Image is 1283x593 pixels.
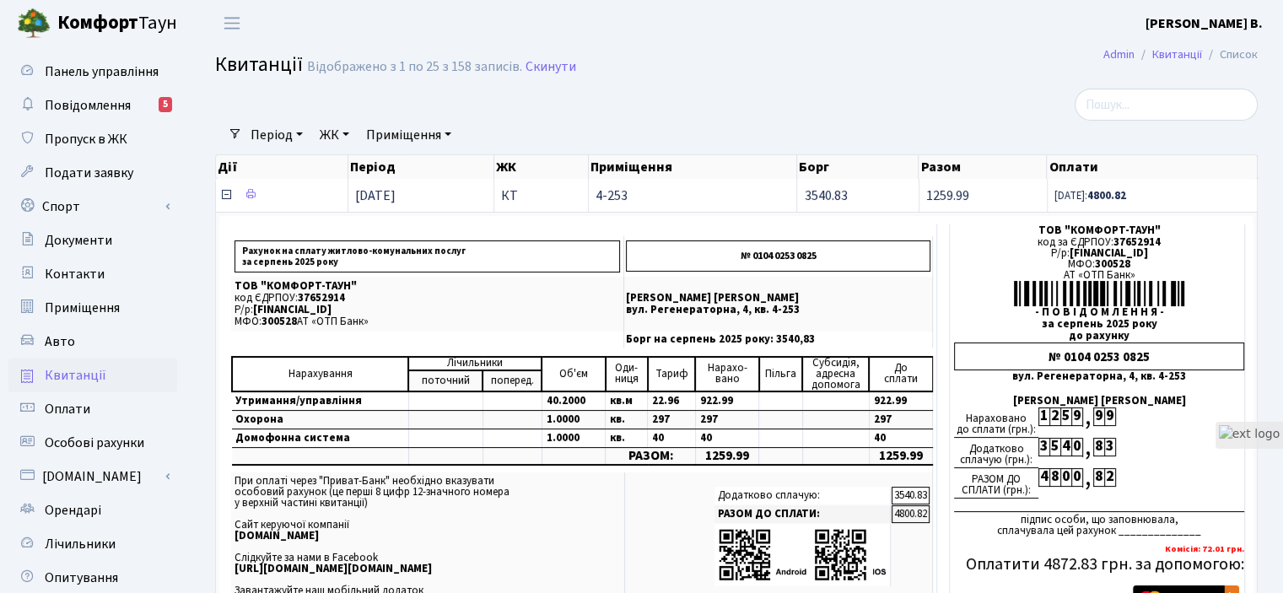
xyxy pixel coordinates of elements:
[892,505,930,523] td: 4800.82
[1152,46,1202,63] a: Квитанції
[8,291,177,325] a: Приміщення
[348,155,494,179] th: Період
[8,190,177,224] a: Спорт
[1038,468,1049,487] div: 4
[954,511,1244,536] div: підпис особи, що заповнювала, сплачувала цей рахунок ______________
[869,410,932,429] td: 297
[45,96,131,115] span: Повідомлення
[234,293,620,304] p: код ЄДРПОУ:
[648,410,696,429] td: 297
[45,332,75,351] span: Авто
[408,357,542,370] td: Лічильники
[1093,438,1104,456] div: 8
[307,59,522,75] div: Відображено з 1 по 25 з 158 записів.
[1082,438,1093,457] div: ,
[542,391,605,411] td: 40.2000
[1104,438,1115,456] div: 3
[8,392,177,426] a: Оплати
[8,426,177,460] a: Особові рахунки
[1093,407,1104,426] div: 9
[919,155,1047,179] th: Разом
[1104,468,1115,487] div: 2
[234,528,319,543] b: [DOMAIN_NAME]
[232,410,408,429] td: Охорона
[1202,46,1258,64] li: Список
[1049,468,1060,487] div: 8
[261,314,297,329] span: 300528
[8,358,177,392] a: Квитанції
[45,501,101,520] span: Орендарі
[45,164,133,182] span: Подати заявку
[211,9,253,37] button: Переключити навігацію
[1082,468,1093,488] div: ,
[606,447,696,465] td: РАЗОМ:
[626,305,930,315] p: вул. Регенераторна, 4, кв. 4-253
[695,410,758,429] td: 297
[606,357,648,391] td: Оди- ниця
[542,429,605,447] td: 1.0000
[954,554,1244,574] h5: Оплатити 4872.83 грн. за допомогою:
[8,156,177,190] a: Подати заявку
[216,155,348,179] th: Дії
[648,429,696,447] td: 40
[8,224,177,257] a: Документи
[1070,245,1148,261] span: [FINANCIAL_ID]
[313,121,356,149] a: ЖК
[244,121,310,149] a: Період
[869,391,932,411] td: 922.99
[606,410,648,429] td: кв.
[1060,438,1071,456] div: 4
[232,429,408,447] td: Домофонна система
[17,7,51,40] img: logo.png
[1087,188,1126,203] b: 4800.82
[8,527,177,561] a: Лічильники
[626,293,930,304] p: [PERSON_NAME] [PERSON_NAME]
[57,9,177,38] span: Таун
[648,391,696,411] td: 22.96
[606,429,648,447] td: кв.
[1146,13,1263,34] a: [PERSON_NAME] В.
[954,270,1244,281] div: АТ «ОТП Банк»
[501,189,580,202] span: КТ
[954,438,1038,468] div: Додатково сплачую (грн.):
[695,391,758,411] td: 922.99
[359,121,458,149] a: Приміщення
[1146,14,1263,33] b: [PERSON_NAME] В.
[596,189,790,202] span: 4-253
[45,62,159,81] span: Панель управління
[695,447,758,465] td: 1259.99
[954,331,1244,342] div: до рахунку
[954,259,1244,270] div: МФО:
[45,535,116,553] span: Лічильники
[718,527,887,582] img: apps-qrcodes.png
[1060,407,1071,426] div: 5
[926,186,969,205] span: 1259.99
[45,265,105,283] span: Контакти
[234,316,620,327] p: МФО: АТ «ОТП Банк»
[695,357,758,391] td: Нарахо- вано
[234,281,620,292] p: ТОВ "КОМФОРТ-ТАУН"
[542,410,605,429] td: 1.0000
[759,357,802,391] td: Пільга
[954,248,1244,259] div: Р/р:
[232,357,408,391] td: Нарахування
[954,396,1244,407] div: [PERSON_NAME] [PERSON_NAME]
[8,460,177,493] a: [DOMAIN_NAME]
[1095,256,1130,272] span: 300528
[8,55,177,89] a: Панель управління
[804,186,847,205] span: 3540.83
[1071,438,1082,456] div: 0
[526,59,576,75] a: Скинути
[234,561,432,576] b: [URL][DOMAIN_NAME][DOMAIN_NAME]
[869,429,932,447] td: 40
[45,231,112,250] span: Документи
[1104,407,1115,426] div: 9
[954,319,1244,330] div: за серпень 2025 року
[234,240,620,272] p: Рахунок на сплату житлово-комунальних послуг за серпень 2025 року
[954,468,1038,499] div: РАЗОМ ДО СПЛАТИ (грн.):
[714,487,891,504] td: Додатково сплачую:
[1054,188,1126,203] small: [DATE]:
[648,357,696,391] td: Тариф
[714,505,891,523] td: РАЗОМ ДО СПЛАТИ:
[626,240,930,272] p: № 0104 0253 0825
